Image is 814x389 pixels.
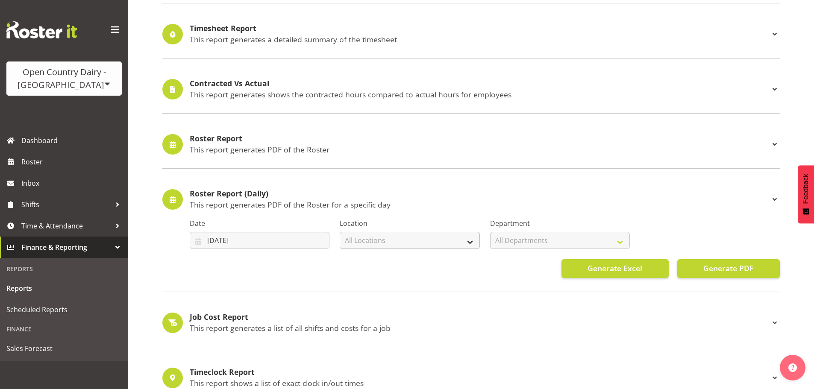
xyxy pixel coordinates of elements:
label: Department [490,218,630,228]
h4: Timeclock Report [190,368,770,377]
div: Job Cost Report This report generates a list of all shifts and costs for a job [162,313,780,333]
span: Inbox [21,177,124,190]
button: Feedback - Show survey [798,165,814,223]
a: Reports [2,278,126,299]
label: Date [190,218,329,228]
span: Reports [6,282,122,295]
span: Roster [21,155,124,168]
span: Time & Attendance [21,219,111,232]
img: Rosterit website logo [6,21,77,38]
span: Finance & Reporting [21,241,111,254]
p: This report generates shows the contracted hours compared to actual hours for employees [190,90,770,99]
span: Shifts [21,198,111,211]
p: This report generates a list of all shifts and costs for a job [190,323,770,333]
div: Contracted Vs Actual This report generates shows the contracted hours compared to actual hours fo... [162,79,780,99]
h4: Roster Report [190,135,770,143]
h4: Timesheet Report [190,24,770,33]
div: Roster Report (Daily) This report generates PDF of the Roster for a specific day [162,189,780,210]
div: Reports [2,260,126,278]
p: This report shows a list of exact clock in/out times [190,378,770,388]
button: Generate PDF [677,259,780,278]
img: help-xxl-2.png [788,363,797,372]
div: Open Country Dairy - [GEOGRAPHIC_DATA] [15,66,113,91]
span: Scheduled Reports [6,303,122,316]
span: Dashboard [21,134,124,147]
a: Scheduled Reports [2,299,126,320]
h4: Contracted Vs Actual [190,79,770,88]
input: Click to select... [190,232,329,249]
h4: Roster Report (Daily) [190,190,770,198]
p: This report generates PDF of the Roster for a specific day [190,200,770,209]
p: This report generates PDF of the Roster [190,145,770,154]
span: Feedback [802,174,810,204]
div: Finance [2,320,126,338]
span: Generate PDF [703,263,753,274]
span: Sales Forecast [6,342,122,355]
span: Generate Excel [588,263,642,274]
div: Roster Report This report generates PDF of the Roster [162,134,780,155]
button: Generate Excel [561,259,669,278]
a: Sales Forecast [2,338,126,359]
label: Location [340,218,479,228]
div: Timeclock Report This report shows a list of exact clock in/out times [162,368,780,388]
div: Timesheet Report This report generates a detailed summary of the timesheet [162,24,780,44]
h4: Job Cost Report [190,313,770,322]
p: This report generates a detailed summary of the timesheet [190,35,770,44]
